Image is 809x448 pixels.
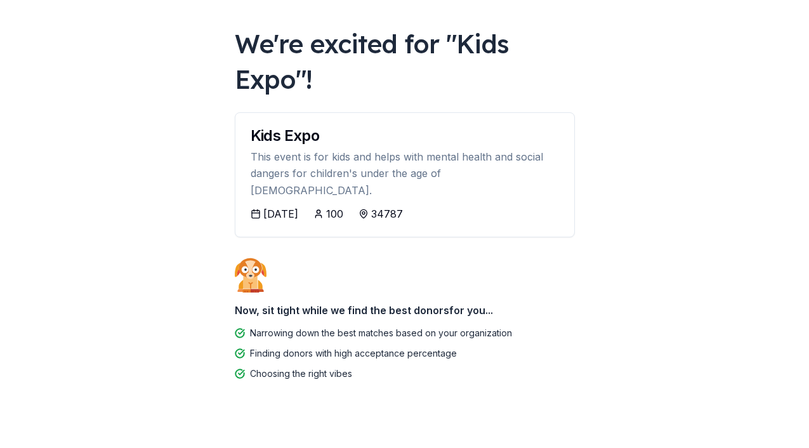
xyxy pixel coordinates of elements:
[371,206,403,221] div: 34787
[235,26,575,97] div: We're excited for " Kids Expo "!
[250,366,352,381] div: Choosing the right vibes
[251,128,559,143] div: Kids Expo
[251,148,559,199] div: This event is for kids and helps with mental health and social dangers for children's under the a...
[326,206,343,221] div: 100
[250,346,457,361] div: Finding donors with high acceptance percentage
[235,298,575,323] div: Now, sit tight while we find the best donors for you...
[235,258,266,292] img: Dog waiting patiently
[250,326,512,341] div: Narrowing down the best matches based on your organization
[263,206,298,221] div: [DATE]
